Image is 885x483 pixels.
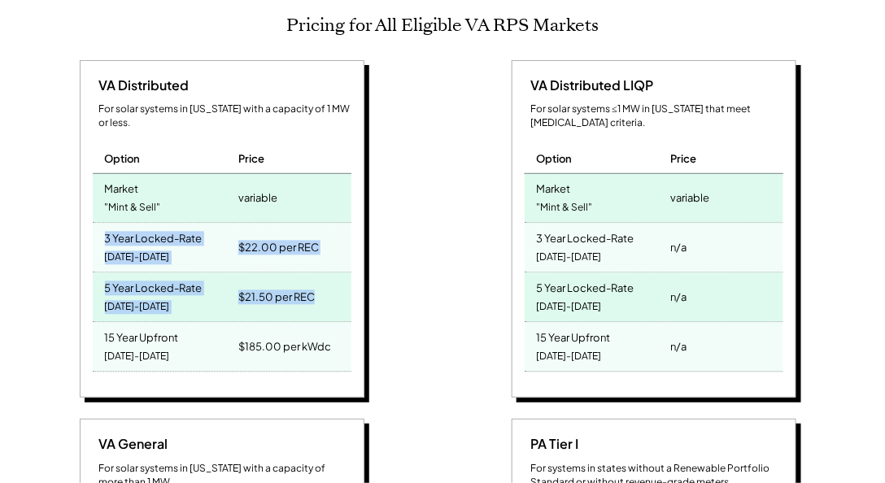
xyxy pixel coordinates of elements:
[105,346,170,368] div: [DATE]-[DATE]
[105,198,161,220] div: "Mint & Sell"
[537,277,634,296] div: 5 Year Locked-Rate
[105,327,179,346] div: 15 Year Upfront
[670,187,709,210] div: variable
[238,187,277,210] div: variable
[105,297,170,319] div: [DATE]-[DATE]
[525,436,579,454] div: PA Tier I
[670,286,687,309] div: n/a
[670,237,687,259] div: n/a
[670,336,687,359] div: n/a
[537,346,602,368] div: [DATE]-[DATE]
[537,228,634,246] div: 3 Year Locked-Rate
[537,152,573,167] div: Option
[105,178,139,197] div: Market
[105,247,170,269] div: [DATE]-[DATE]
[537,327,611,346] div: 15 Year Upfront
[670,152,696,167] div: Price
[105,152,141,167] div: Option
[537,198,593,220] div: "Mint & Sell"
[238,286,315,309] div: $21.50 per REC
[238,336,331,359] div: $185.00 per kWdc
[286,15,599,36] h2: Pricing for All Eligible VA RPS Markets
[99,103,351,131] div: For solar systems in [US_STATE] with a capacity of 1 MW or less.
[537,297,602,319] div: [DATE]-[DATE]
[238,237,319,259] div: $22.00 per REC
[93,436,168,454] div: VA General
[537,247,602,269] div: [DATE]-[DATE]
[537,178,571,197] div: Market
[93,77,190,95] div: VA Distributed
[105,228,203,246] div: 3 Year Locked-Rate
[531,103,783,131] div: For solar systems ≤1 MW in [US_STATE] that meet [MEDICAL_DATA] criteria.
[238,152,264,167] div: Price
[525,77,654,95] div: VA Distributed LIQP
[105,277,203,296] div: 5 Year Locked-Rate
